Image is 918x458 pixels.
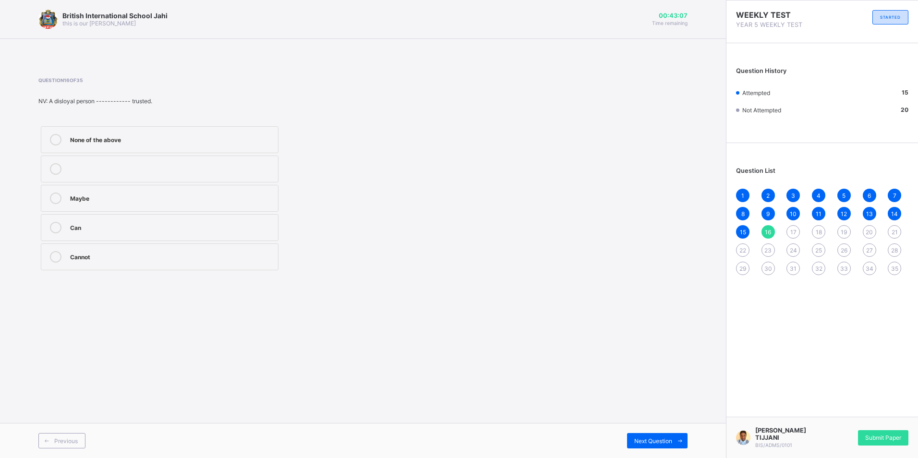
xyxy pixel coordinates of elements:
[741,192,744,199] span: 1
[880,15,901,20] span: STARTED
[891,265,898,272] span: 35
[892,229,898,236] span: 21
[816,229,822,236] span: 18
[815,265,822,272] span: 32
[866,229,873,236] span: 20
[742,89,770,96] span: Attempted
[866,265,873,272] span: 34
[62,20,136,27] span: this is our [PERSON_NAME]
[790,210,797,217] span: 10
[866,210,873,217] span: 13
[755,427,822,441] span: [PERSON_NAME] TIJJANI
[736,21,822,28] span: YEAR 5 WEEKLY TEST
[766,210,770,217] span: 9
[739,265,746,272] span: 29
[842,192,846,199] span: 5
[868,192,871,199] span: 6
[741,210,745,217] span: 8
[841,247,847,254] span: 26
[901,106,908,113] b: 20
[815,247,822,254] span: 25
[791,192,795,199] span: 3
[841,229,847,236] span: 19
[652,20,688,26] span: Time remaining
[893,192,896,199] span: 7
[70,134,273,144] div: None of the above
[634,437,672,445] span: Next Question
[865,434,901,441] span: Submit Paper
[817,192,821,199] span: 4
[766,192,770,199] span: 2
[790,265,797,272] span: 31
[902,89,908,96] b: 15
[38,77,443,83] span: Question 16 of 35
[736,167,775,174] span: Question List
[891,247,898,254] span: 28
[755,442,792,448] span: BIS/ADMS/0101
[891,210,898,217] span: 14
[790,247,797,254] span: 24
[866,247,873,254] span: 27
[38,97,443,105] div: NV: A disloyal person ------------ trusted.
[70,193,273,202] div: Maybe
[739,247,746,254] span: 22
[764,265,772,272] span: 30
[841,210,847,217] span: 12
[652,12,688,19] span: 00:43:07
[742,107,781,114] span: Not Attempted
[840,265,848,272] span: 33
[736,10,822,20] span: WEEKLY TEST
[62,12,168,20] span: British International School Jahi
[765,229,771,236] span: 16
[736,67,786,74] span: Question History
[790,229,797,236] span: 17
[70,222,273,231] div: Can
[764,247,772,254] span: 23
[54,437,78,445] span: Previous
[70,251,273,261] div: Cannot
[740,229,746,236] span: 15
[816,210,821,217] span: 11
